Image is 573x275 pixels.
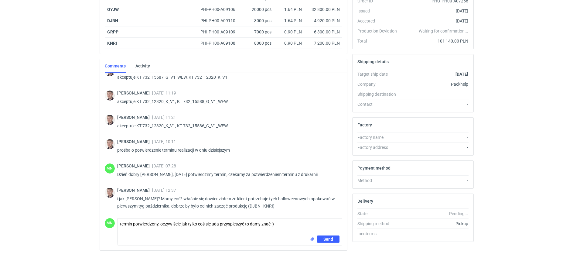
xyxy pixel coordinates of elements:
div: Packhelp [402,81,469,87]
span: [PERSON_NAME] [117,115,152,120]
span: [DATE] 11:19 [152,91,176,95]
div: - [402,144,469,150]
button: Send [317,235,339,243]
div: State [357,211,402,217]
h2: Delivery [357,199,373,204]
div: Pickup [402,221,469,227]
div: 1.64 PLN [276,18,302,24]
h2: Shipping details [357,59,389,64]
p: i jak [PERSON_NAME]? Mamy coś? właśnie się dowiedziałem że klient potrzebuje tych halloweenowych ... [117,195,337,210]
span: Send [323,237,333,241]
textarea: termin potwierdzony, oczywiście jak tylko coś się uda przyspieszyć to damy znać :) [118,218,342,235]
p: akceptuje KT 732_12320_K_V1, KT 732_15588_G_V1_WEW [117,98,337,105]
span: [DATE] 12:37 [152,188,176,193]
p: akceptuje KT 732_15587_G_V1_WEW, KT 732_12320_K_V1 [117,74,337,81]
p: prośba o potwierdzenie terminu realizacji w dniu dzisiejszym [117,146,337,154]
div: - [402,134,469,140]
strong: [DATE] [455,72,468,77]
div: Małgorzata Nowotna [105,218,115,228]
div: PHI-PH00-A09108 [200,40,241,46]
a: Comments [105,59,126,73]
div: Accepted [357,18,402,24]
div: 1.64 PLN [276,6,302,12]
div: 7000 pcs [244,26,274,38]
div: Total [357,38,402,44]
div: 20000 pcs [244,4,274,15]
div: 0.90 PLN [276,40,302,46]
div: 8000 pcs [244,38,274,49]
div: - [402,231,469,237]
div: Issued [357,8,402,14]
img: Maciej Sikora [105,139,115,149]
div: Factory name [357,134,402,140]
span: [PERSON_NAME] [117,188,152,193]
div: 0.90 PLN [276,29,302,35]
div: [DATE] [402,18,469,24]
div: PHI-PH00-A09109 [200,29,241,35]
div: 3000 pcs [244,15,274,26]
p: Dzień dobry [PERSON_NAME], [DATE] potwierdzimy termin, czekamy za potwierdzeniem terminu z drukarnii [117,171,337,178]
p: akceptuje KT 732_12320_K_V1, KT 732_15586_G_V1_WEW [117,122,337,129]
strong: KNRI [107,41,117,46]
div: Target ship date [357,71,402,77]
div: Method [357,177,402,184]
span: [PERSON_NAME] [117,91,152,95]
strong: GRPP [107,29,118,34]
div: PHI-PH00-A09110 [200,18,241,24]
div: Małgorzata Nowotna [105,163,115,174]
div: PHI-PH00-A09106 [200,6,241,12]
a: Activity [135,59,150,73]
div: 6 300.00 PLN [307,29,340,35]
em: Pending... [449,211,468,216]
img: Maciej Sikora [105,188,115,198]
div: Factory address [357,144,402,150]
div: - [402,101,469,107]
h2: Payment method [357,166,391,170]
div: 7 200.00 PLN [307,40,340,46]
strong: DJBN [107,18,118,23]
div: 32 800.00 PLN [307,6,340,12]
span: [DATE] 07:28 [152,163,176,168]
strong: OYJW [107,7,119,12]
span: [PERSON_NAME] [117,163,152,168]
div: Production Deviation [357,28,402,34]
h2: Factory [357,122,372,127]
img: Maciej Sikora [105,91,115,101]
div: Shipping destination [357,91,402,97]
span: [DATE] 10:11 [152,139,176,144]
div: Incoterms [357,231,402,237]
figcaption: MN [105,218,115,228]
span: [DATE] 11:21 [152,115,176,120]
span: [PERSON_NAME] [117,139,152,144]
div: 4 920.00 PLN [307,18,340,24]
img: Maciej Sikora [105,115,115,125]
div: 101 140.00 PLN [402,38,469,44]
div: Contact [357,101,402,107]
div: [DATE] [402,8,469,14]
div: Company [357,81,402,87]
figcaption: MN [105,163,115,174]
div: Shipping method [357,221,402,227]
div: - [402,177,469,184]
em: Waiting for confirmation... [419,28,468,34]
